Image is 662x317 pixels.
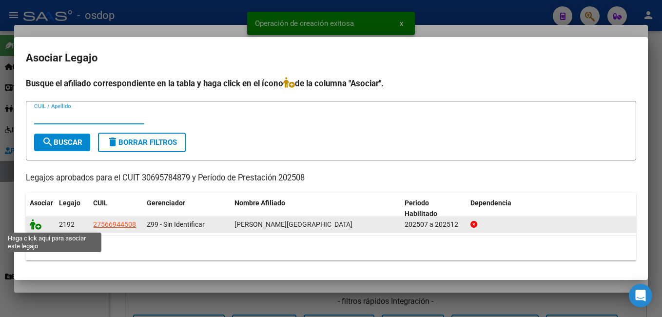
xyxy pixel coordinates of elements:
[147,220,205,228] span: Z99 - Sin Identificar
[26,193,55,225] datatable-header-cell: Asociar
[467,193,637,225] datatable-header-cell: Dependencia
[42,138,82,147] span: Buscar
[59,220,75,228] span: 2192
[234,220,352,228] span: ALVARADO RIVEROS FLORENCIA
[26,236,636,260] div: 1 registros
[401,193,467,225] datatable-header-cell: Periodo Habilitado
[59,199,80,207] span: Legajo
[93,220,136,228] span: 27566944508
[470,199,511,207] span: Dependencia
[147,199,185,207] span: Gerenciador
[405,219,463,230] div: 202507 a 202512
[26,172,636,184] p: Legajos aprobados para el CUIT 30695784879 y Período de Prestación 202508
[231,193,401,225] datatable-header-cell: Nombre Afiliado
[26,49,636,67] h2: Asociar Legajo
[234,199,285,207] span: Nombre Afiliado
[93,199,108,207] span: CUIL
[34,134,90,151] button: Buscar
[405,199,437,218] span: Periodo Habilitado
[89,193,143,225] datatable-header-cell: CUIL
[55,193,89,225] datatable-header-cell: Legajo
[30,199,53,207] span: Asociar
[143,193,231,225] datatable-header-cell: Gerenciador
[42,136,54,148] mat-icon: search
[107,138,177,147] span: Borrar Filtros
[26,77,636,90] h4: Busque el afiliado correspondiente en la tabla y haga click en el ícono de la columna "Asociar".
[107,136,118,148] mat-icon: delete
[629,284,652,307] div: Open Intercom Messenger
[98,133,186,152] button: Borrar Filtros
